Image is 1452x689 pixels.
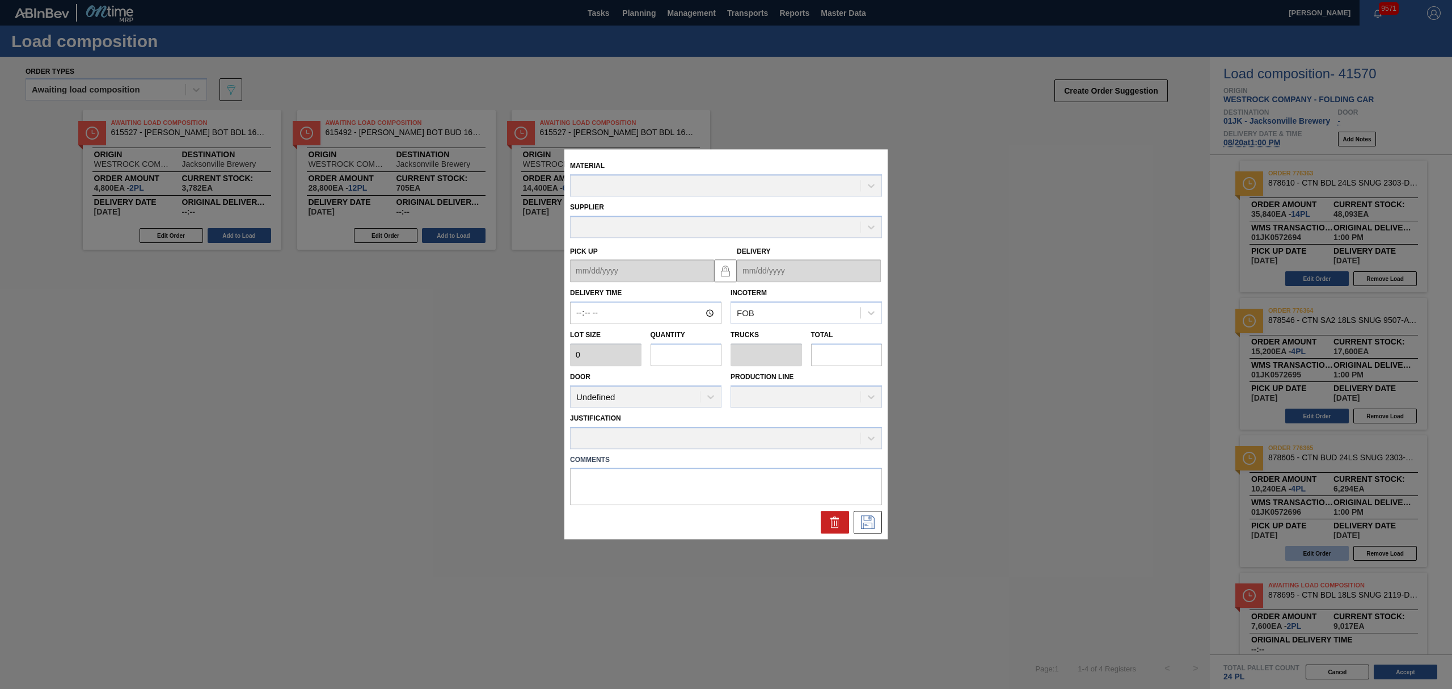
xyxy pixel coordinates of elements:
[570,203,604,211] label: Supplier
[714,259,737,282] button: locked
[570,414,621,422] label: Justification
[731,331,759,339] label: Trucks
[570,373,590,381] label: Door
[570,260,714,283] input: mm/dd/yyyy
[821,511,849,534] div: Delete Order
[854,511,882,534] div: Edit Order
[651,331,685,339] label: Quantity
[570,247,598,255] label: Pick up
[737,247,771,255] label: Delivery
[737,308,754,318] div: FOB
[570,162,605,170] label: Material
[570,327,641,344] label: Lot size
[731,289,767,297] label: Incoterm
[570,285,721,302] label: Delivery Time
[737,260,881,283] input: mm/dd/yyyy
[811,331,833,339] label: Total
[731,373,793,381] label: Production Line
[570,452,882,468] label: Comments
[719,264,732,278] img: locked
